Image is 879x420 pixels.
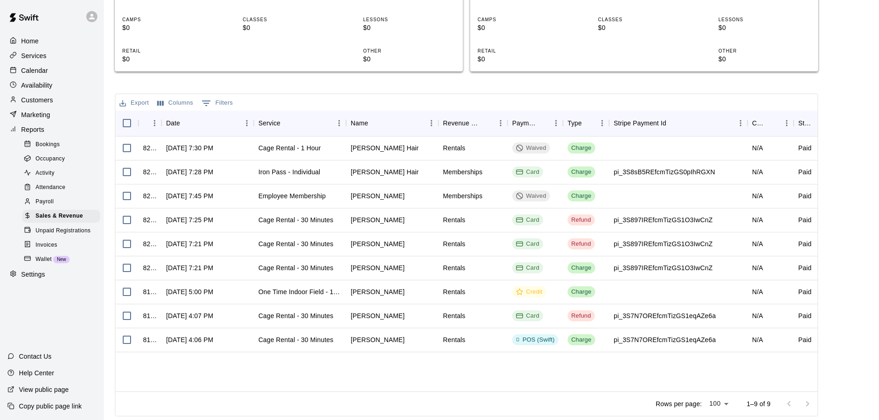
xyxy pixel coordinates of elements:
[752,110,767,136] div: Coupon
[614,263,712,272] div: pi_3S897IREfcmTizGS1O3IwCnZ
[718,16,811,23] p: LESSONS
[443,287,466,296] div: Rentals
[21,125,44,134] p: Reports
[351,143,419,153] div: Jeremiah Hair
[36,154,65,164] span: Occupancy
[752,311,763,320] div: N/A
[19,352,52,361] p: Contact Us
[425,116,438,130] button: Menu
[813,117,826,130] button: Sort
[7,64,96,77] a: Calendar
[180,117,193,130] button: Sort
[747,399,771,408] p: 1–9 of 9
[22,252,104,266] a: WalletNew
[143,167,157,177] div: 824519
[516,216,539,225] div: Card
[22,238,104,252] a: Invoices
[351,239,405,248] div: Kaitlyn Atwood
[22,153,100,166] div: Occupancy
[798,311,812,320] div: Paid
[22,209,104,224] a: Sales & Revenue
[798,110,813,136] div: Status
[166,191,213,201] div: Sep 16, 2025, 7:45 PM
[752,335,763,344] div: N/A
[351,287,405,296] div: Kaitlyn Atwood
[516,240,539,248] div: Card
[571,336,592,344] div: Charge
[571,192,592,201] div: Charge
[794,110,840,136] div: Status
[19,402,82,411] p: Copy public page link
[563,110,609,136] div: Type
[798,263,812,272] div: Paid
[443,110,481,136] div: Revenue Category
[258,239,333,248] div: Cage Rental - 30 Minutes
[166,110,180,136] div: Date
[36,183,66,192] span: Attendance
[614,110,666,136] div: Stripe Payment Id
[22,210,100,223] div: Sales & Revenue
[516,192,546,201] div: Waived
[21,81,53,90] p: Availability
[443,143,466,153] div: Rentals
[258,110,281,136] div: Service
[494,116,508,130] button: Menu
[363,54,455,64] p: $0
[549,116,563,130] button: Menu
[7,108,96,122] a: Marketing
[7,123,96,136] div: Reports
[598,16,690,23] p: CLASSES
[614,167,715,177] div: pi_3S8sB5REfcmTizGS0pIhRGXN
[258,143,321,153] div: Cage Rental - 1 Hour
[734,116,747,130] button: Menu
[332,116,346,130] button: Menu
[752,167,763,177] div: N/A
[614,311,716,320] div: pi_3S7N7OREfcmTizGS1eqAZe6a
[22,152,104,166] a: Occupancy
[21,51,47,60] p: Services
[571,312,591,320] div: Refund
[368,117,381,130] button: Sort
[22,224,104,238] a: Unpaid Registrations
[752,215,763,225] div: N/A
[21,95,53,105] p: Customers
[798,287,812,296] div: Paid
[780,116,794,130] button: Menu
[571,264,592,272] div: Charge
[614,335,716,344] div: pi_3S7N7OREfcmTizGS1eqAZe6a
[798,335,812,344] div: Paid
[166,287,213,296] div: Sep 14, 2025, 5:00 PM
[143,239,157,248] div: 820604
[199,96,235,111] button: Show filters
[7,78,96,92] a: Availability
[571,288,592,296] div: Charge
[155,96,196,110] button: Select columns
[143,143,157,153] div: 824522
[747,110,794,136] div: Coupon
[508,110,563,136] div: Payment Method
[36,226,90,236] span: Unpaid Registrations
[243,23,335,33] p: $0
[478,54,570,64] p: $0
[752,263,763,272] div: N/A
[7,93,96,107] a: Customers
[351,110,368,136] div: Name
[22,225,100,237] div: Unpaid Registrations
[598,23,690,33] p: $0
[166,263,213,272] div: Sep 16, 2025, 7:21 PM
[443,239,466,248] div: Rentals
[36,169,54,178] span: Activity
[7,268,96,282] a: Settings
[36,255,52,264] span: Wallet
[582,117,595,130] button: Sort
[666,117,679,130] button: Sort
[122,47,215,54] p: RETAIL
[443,335,466,344] div: Rentals
[166,311,213,320] div: Sep 14, 2025, 4:07 PM
[351,167,419,177] div: Jeremiah Hair
[516,288,543,296] div: Credit
[122,54,215,64] p: $0
[161,110,254,136] div: Date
